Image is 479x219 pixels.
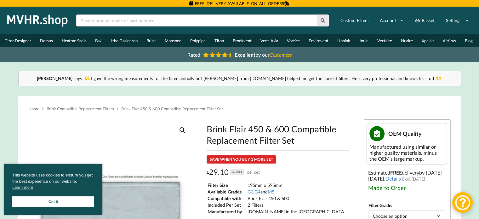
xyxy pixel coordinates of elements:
a: Xpelair [417,34,438,47]
span: This website uses cookies to ensure you get the best experience on our website. [12,172,94,192]
div: Manufactured using similar or higher quality materials, minus the OEM's large markup. [369,144,444,162]
label: Filter Grade [368,203,391,208]
span: Rated [187,52,200,58]
div: cookieconsent [4,164,102,215]
td: Compatible with [207,195,247,201]
a: Titon [210,34,228,47]
a: Blog [460,34,477,47]
td: , and [247,189,346,195]
div: 29.10 [207,167,260,177]
a: Polypipe [186,34,210,47]
a: Domus [36,34,57,47]
span: Brink Flair 450 & 600 Compatible Replacement Filter Set [121,106,223,111]
a: Custom Filters [336,15,372,26]
a: Joule [355,34,373,47]
span: per set [247,167,259,177]
a: Brink [142,34,160,47]
span: by our [235,52,292,58]
i: Customers [270,52,292,58]
h1: Brink Flair 450 & 600 Compatible Replacement Filter Set [207,123,349,146]
div: Made to Order [368,184,445,191]
td: [DOMAIN_NAME] in the [GEOGRAPHIC_DATA] [247,209,346,215]
td: Filter Size [207,182,247,188]
td: Manufactured by [207,209,247,215]
td: Available Grades [207,189,247,195]
td: 195mm x 595mm [247,182,346,188]
td: Brink Flair 450 & 600 [247,195,346,201]
b: FREE [390,170,402,176]
a: Itho Daalderop [107,34,142,47]
a: Got it cookie [12,196,94,207]
a: View full-screen image gallery [177,124,188,136]
span: Excl. [DATE] [402,176,425,182]
td: Included Per Set [207,202,247,208]
span: by [DATE] - [DATE] [368,170,445,182]
td: 2 Filters [247,202,346,208]
b: [PERSON_NAME] [37,76,72,81]
a: G3 [248,189,254,194]
b: Excellent [235,52,255,58]
a: Envirovent [304,34,333,47]
a: Vent-Axia [256,34,282,47]
a: Monsoon [160,34,186,47]
a: Heatrae Sadia [57,34,91,47]
a: Ubbink [333,34,355,47]
a: cookies - Learn more [12,184,33,191]
a: Vortice [282,34,304,47]
a: Basket [411,15,439,26]
a: Account [375,15,408,26]
a: G4 [254,189,260,194]
img: mvhr.shop.png [4,13,71,28]
a: Rated Excellentby ourCustomers [183,49,296,60]
a: Vectaire [373,34,396,47]
input: Search product name or part number... [76,14,317,26]
a: Settings [442,15,473,26]
a: Home [28,106,39,111]
div: I gave the wrong measurements for the filters initially but [PERSON_NAME] from [DOMAIN_NAME] help... [25,75,454,82]
span: OEM Quality [388,130,422,137]
a: Nuaire [396,34,417,47]
a: Brookvent [228,34,256,47]
a: Details [385,176,401,182]
div: SAVE WHEN YOU BUY 1 MORE SET [207,155,276,164]
a: Airflow [438,34,460,47]
i: says [74,76,82,81]
a: Baxi [91,34,107,47]
a: Brink Compatible Replacement Filters [47,106,114,111]
span: £ [207,167,209,177]
div: incl VAT [230,169,244,175]
a: M5 [268,189,274,194]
